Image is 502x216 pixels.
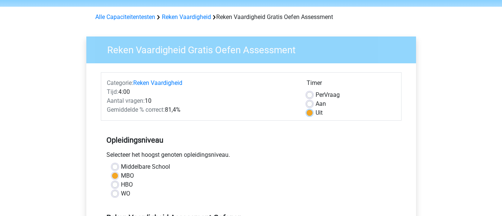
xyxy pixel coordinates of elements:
[98,41,410,56] h3: Reken Vaardigheid Gratis Oefen Assessment
[101,96,301,105] div: 10
[107,106,165,113] span: Gemiddelde % correct:
[133,79,182,86] a: Reken Vaardigheid
[95,13,155,20] a: Alle Capaciteitentesten
[101,105,301,114] div: 81,4%
[316,108,323,117] label: Uit
[121,162,170,171] label: Middelbare School
[162,13,211,20] a: Reken Vaardigheid
[92,13,410,22] div: Reken Vaardigheid Gratis Oefen Assessment
[316,91,324,98] span: Per
[107,97,145,104] span: Aantal vragen:
[316,90,340,99] label: Vraag
[101,150,402,162] div: Selecteer het hoogst genoten opleidingsniveau.
[316,99,326,108] label: Aan
[121,189,130,198] label: WO
[307,79,396,90] div: Timer
[107,88,118,95] span: Tijd:
[121,171,134,180] label: MBO
[121,180,133,189] label: HBO
[101,88,301,96] div: 4:00
[107,79,133,86] span: Categorie:
[106,133,396,147] h5: Opleidingsniveau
